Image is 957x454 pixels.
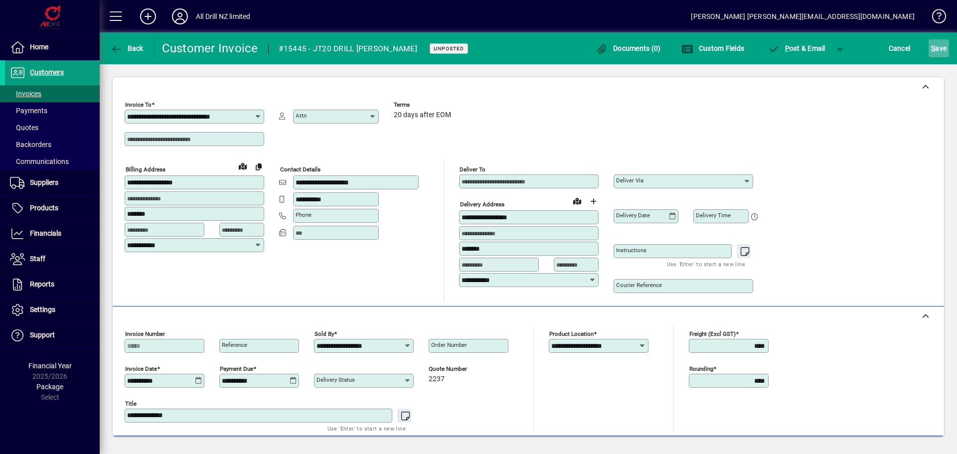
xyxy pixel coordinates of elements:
[5,298,100,322] a: Settings
[5,119,100,136] a: Quotes
[36,383,63,391] span: Package
[394,102,454,108] span: Terms
[110,44,144,52] span: Back
[886,39,913,57] button: Cancel
[125,101,152,108] mat-label: Invoice To
[5,170,100,195] a: Suppliers
[929,39,949,57] button: Save
[429,375,445,383] span: 2237
[30,178,58,186] span: Suppliers
[5,272,100,297] a: Reports
[279,41,417,57] div: #15445 - JT20 DRILL [PERSON_NAME]
[5,136,100,153] a: Backorders
[549,330,594,337] mat-label: Product location
[30,229,61,237] span: Financials
[162,40,258,56] div: Customer Invoice
[434,45,464,52] span: Unposted
[696,212,731,219] mat-label: Delivery time
[100,39,155,57] app-page-header-button: Back
[125,400,137,407] mat-label: Title
[5,153,100,170] a: Communications
[889,40,911,56] span: Cancel
[5,221,100,246] a: Financials
[460,166,485,173] mat-label: Deliver To
[5,85,100,102] a: Invoices
[125,365,157,372] mat-label: Invoice date
[296,112,307,119] mat-label: Attn
[30,43,48,51] span: Home
[30,305,55,313] span: Settings
[10,124,38,132] span: Quotes
[5,323,100,348] a: Support
[5,196,100,221] a: Products
[594,39,663,57] button: Documents (0)
[222,341,247,348] mat-label: Reference
[585,193,601,209] button: Choose address
[132,7,164,25] button: Add
[10,90,41,98] span: Invoices
[429,366,488,372] span: Quote number
[30,204,58,212] span: Products
[30,255,45,263] span: Staff
[10,141,51,149] span: Backorders
[394,111,451,119] span: 20 days after EOM
[691,8,915,24] div: [PERSON_NAME] [PERSON_NAME][EMAIL_ADDRESS][DOMAIN_NAME]
[596,44,661,52] span: Documents (0)
[315,330,334,337] mat-label: Sold by
[196,8,251,24] div: All Drill NZ limited
[931,44,935,52] span: S
[5,247,100,272] a: Staff
[28,362,72,370] span: Financial Year
[235,158,251,174] a: View on map
[5,102,100,119] a: Payments
[689,365,713,372] mat-label: Rounding
[5,35,100,60] a: Home
[30,68,64,76] span: Customers
[125,330,165,337] mat-label: Invoice number
[931,40,947,56] span: ave
[10,157,69,165] span: Communications
[164,7,196,25] button: Profile
[327,423,406,434] mat-hint: Use 'Enter' to start a new line
[667,258,745,270] mat-hint: Use 'Enter' to start a new line
[431,341,467,348] mat-label: Order number
[569,193,585,209] a: View on map
[925,2,945,34] a: Knowledge Base
[616,212,650,219] mat-label: Delivery date
[30,331,55,339] span: Support
[763,39,830,57] button: Post & Email
[30,280,54,288] span: Reports
[616,177,643,184] mat-label: Deliver via
[251,158,267,174] button: Copy to Delivery address
[785,44,790,52] span: P
[689,330,736,337] mat-label: Freight (excl GST)
[220,365,253,372] mat-label: Payment due
[108,39,146,57] button: Back
[768,44,825,52] span: ost & Email
[10,107,47,115] span: Payments
[317,376,355,383] mat-label: Delivery status
[616,247,646,254] mat-label: Instructions
[681,44,744,52] span: Custom Fields
[679,39,747,57] button: Custom Fields
[296,211,312,218] mat-label: Phone
[616,282,662,289] mat-label: Courier Reference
